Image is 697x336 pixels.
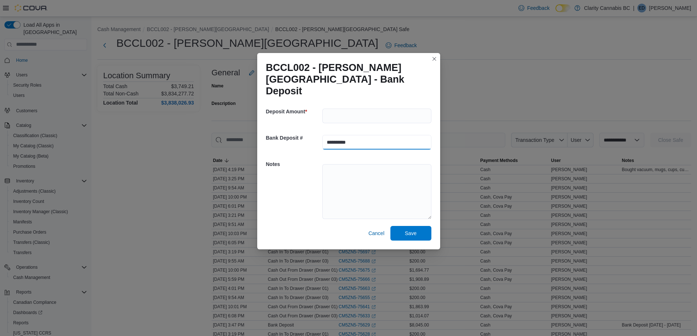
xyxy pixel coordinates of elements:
[430,54,439,63] button: Closes this modal window
[266,104,321,119] h5: Deposit Amount
[266,157,321,171] h5: Notes
[366,226,387,241] button: Cancel
[405,230,417,237] span: Save
[368,230,385,237] span: Cancel
[266,131,321,145] h5: Bank Deposit #
[390,226,431,241] button: Save
[266,62,426,97] h1: BCCL002 - [PERSON_NAME][GEOGRAPHIC_DATA] - Bank Deposit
